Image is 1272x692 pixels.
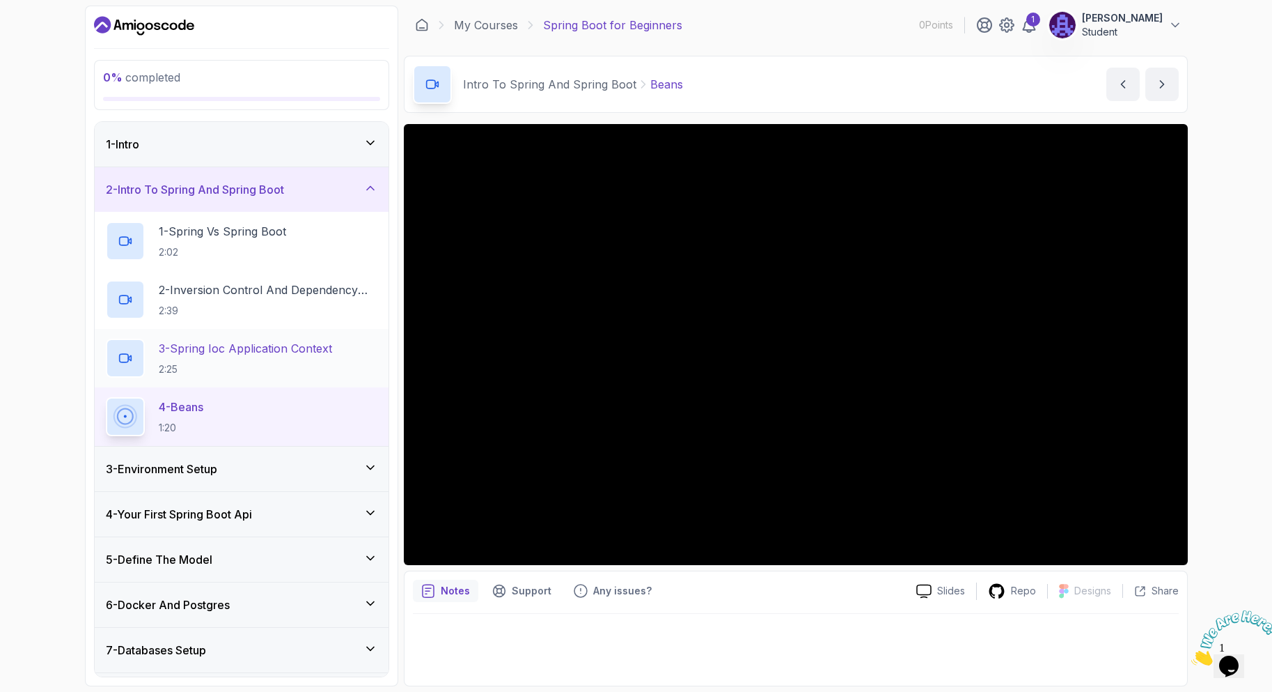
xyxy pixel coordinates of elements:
div: 1 [1026,13,1040,26]
p: Designs [1074,584,1111,598]
button: user profile image[PERSON_NAME]Student [1049,11,1182,39]
p: [PERSON_NAME] [1082,11,1163,25]
a: Dashboard [94,15,194,37]
img: user profile image [1049,12,1076,38]
a: 1 [1021,17,1037,33]
button: 2-Inversion Control And Dependency Injection2:39 [106,280,377,319]
button: previous content [1106,68,1140,101]
a: Repo [977,583,1047,600]
p: Any issues? [593,584,652,598]
span: 0 % [103,70,123,84]
h3: 5 - Define The Model [106,551,212,568]
p: 2 - Inversion Control And Dependency Injection [159,282,377,298]
p: Student [1082,25,1163,39]
button: Feedback button [565,580,660,602]
p: Intro To Spring And Spring Boot [463,76,636,93]
p: 0 Points [919,18,953,32]
button: 3-Environment Setup [95,447,388,491]
button: next content [1145,68,1179,101]
p: Beans [650,76,683,93]
a: My Courses [454,17,518,33]
button: 7-Databases Setup [95,628,388,672]
p: Support [512,584,551,598]
a: Slides [905,584,976,599]
button: 4-Beans1:20 [106,397,377,436]
span: completed [103,70,180,84]
button: 6-Docker And Postgres [95,583,388,627]
p: Spring Boot for Beginners [543,17,682,33]
p: 3 - Spring Ioc Application Context [159,340,332,357]
p: Slides [937,584,965,598]
p: 1:20 [159,421,203,435]
button: notes button [413,580,478,602]
p: Repo [1011,584,1036,598]
h3: 4 - Your First Spring Boot Api [106,506,252,523]
iframe: 5 - Beans [404,124,1188,565]
button: 1-Intro [95,122,388,167]
h3: 6 - Docker And Postgres [106,597,230,613]
button: 4-Your First Spring Boot Api [95,492,388,537]
p: 2:39 [159,304,377,318]
button: Support button [484,580,560,602]
p: Share [1152,584,1179,598]
p: 2:25 [159,362,332,376]
a: Dashboard [415,18,429,32]
button: 5-Define The Model [95,537,388,582]
p: 4 - Beans [159,399,203,415]
p: 2:02 [159,245,286,259]
p: 1 - Spring Vs Spring Boot [159,223,286,240]
img: Chat attention grabber [6,6,92,61]
button: 1-Spring Vs Spring Boot2:02 [106,222,377,261]
button: Share [1122,584,1179,598]
span: 1 [6,6,11,17]
iframe: chat widget [1186,605,1272,671]
h3: 2 - Intro To Spring And Spring Boot [106,181,284,198]
p: Notes [441,584,470,598]
h3: 7 - Databases Setup [106,642,206,659]
button: 2-Intro To Spring And Spring Boot [95,167,388,212]
h3: 1 - Intro [106,136,139,153]
button: 3-Spring Ioc Application Context2:25 [106,339,377,378]
h3: 3 - Environment Setup [106,461,217,477]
